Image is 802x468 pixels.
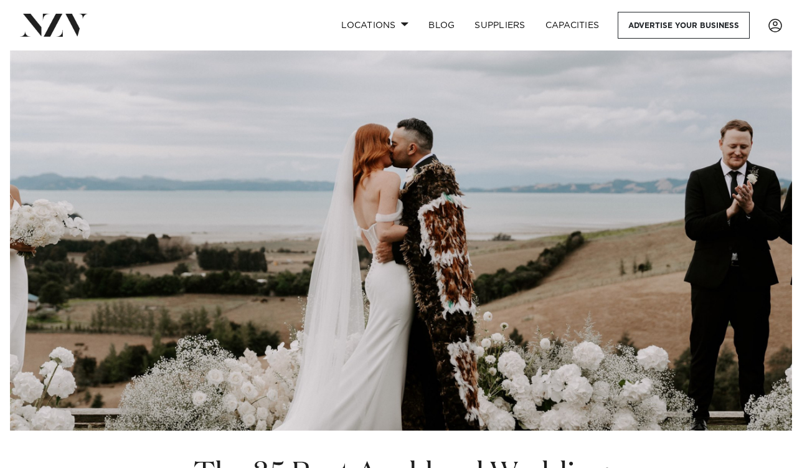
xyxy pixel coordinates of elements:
img: The 35 Best Auckland Wedding Venues [10,50,792,431]
a: Advertise your business [618,12,750,39]
a: Locations [331,12,418,39]
a: BLOG [418,12,465,39]
img: nzv-logo.png [20,14,88,36]
a: Capacities [535,12,610,39]
a: SUPPLIERS [465,12,535,39]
